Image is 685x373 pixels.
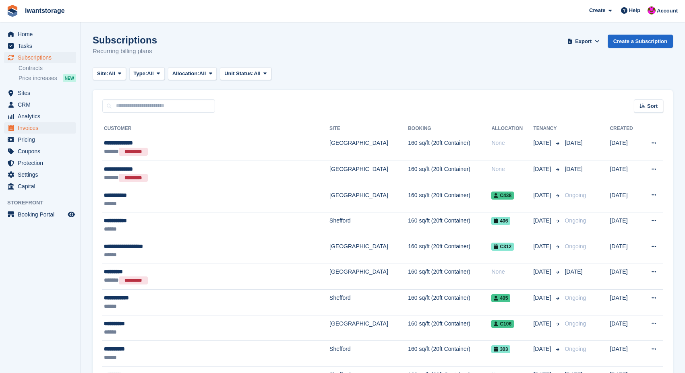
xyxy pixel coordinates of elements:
span: All [108,70,115,78]
span: [DATE] [533,294,553,302]
td: 160 sq/ft (20ft Container) [408,290,491,315]
img: Jonathan [648,6,656,14]
span: [DATE] [533,345,553,353]
td: Shefford [329,341,408,367]
th: Booking [408,122,491,135]
span: Unit Status: [224,70,254,78]
span: Storefront [7,199,80,207]
span: Protection [18,157,66,169]
span: [DATE] [533,139,553,147]
a: Preview store [66,210,76,219]
div: None [491,268,533,276]
a: menu [4,157,76,169]
span: Price increases [19,74,57,82]
td: [GEOGRAPHIC_DATA] [329,135,408,161]
span: CRM [18,99,66,110]
a: menu [4,181,76,192]
a: menu [4,111,76,122]
a: menu [4,122,76,134]
td: [GEOGRAPHIC_DATA] [329,187,408,212]
a: menu [4,29,76,40]
td: 160 sq/ft (20ft Container) [408,187,491,212]
span: Ongoing [565,346,586,352]
a: Contracts [19,64,76,72]
td: 160 sq/ft (20ft Container) [408,264,491,290]
span: [DATE] [533,191,553,200]
td: 160 sq/ft (20ft Container) [408,238,491,264]
span: [DATE] [533,319,553,328]
td: Shefford [329,212,408,238]
div: None [491,165,533,173]
th: Allocation [491,122,533,135]
span: 405 [491,294,510,302]
td: [GEOGRAPHIC_DATA] [329,315,408,341]
div: None [491,139,533,147]
a: menu [4,146,76,157]
td: 160 sq/ft (20ft Container) [408,135,491,161]
span: Ongoing [565,295,586,301]
td: [GEOGRAPHIC_DATA] [329,264,408,290]
span: [DATE] [565,268,582,275]
td: [DATE] [610,135,640,161]
p: Recurring billing plans [93,47,157,56]
span: Analytics [18,111,66,122]
td: [DATE] [610,238,640,264]
span: All [254,70,261,78]
a: iwantstorage [22,4,68,17]
td: 160 sq/ft (20ft Container) [408,161,491,187]
th: Created [610,122,640,135]
span: All [147,70,154,78]
span: C312 [491,243,514,251]
th: Tenancy [533,122,561,135]
td: [GEOGRAPHIC_DATA] [329,161,408,187]
td: [DATE] [610,290,640,315]
span: [DATE] [565,166,582,172]
span: Tasks [18,40,66,52]
span: Create [589,6,605,14]
span: Site: [97,70,108,78]
td: Shefford [329,290,408,315]
span: Capital [18,181,66,192]
span: [DATE] [533,216,553,225]
img: stora-icon-8386f47178a22dfd0bd8f6a31ec36ba5ce8667c1dd55bd0f319d3a0aa187defe.svg [6,5,19,17]
span: Ongoing [565,217,586,224]
span: Account [657,7,678,15]
span: Pricing [18,134,66,145]
a: menu [4,169,76,180]
th: Customer [102,122,329,135]
td: [DATE] [610,161,640,187]
td: 160 sq/ft (20ft Container) [408,315,491,341]
span: [DATE] [565,140,582,146]
td: [GEOGRAPHIC_DATA] [329,238,408,264]
span: Help [629,6,640,14]
a: Price increases NEW [19,74,76,82]
a: Create a Subscription [608,35,673,48]
span: Sites [18,87,66,99]
button: Export [566,35,601,48]
span: [DATE] [533,165,553,173]
td: [DATE] [610,341,640,367]
h1: Subscriptions [93,35,157,45]
span: Home [18,29,66,40]
a: menu [4,87,76,99]
th: Site [329,122,408,135]
td: [DATE] [610,315,640,341]
button: Type: All [129,67,165,80]
span: Coupons [18,146,66,157]
span: All [199,70,206,78]
span: Booking Portal [18,209,66,220]
span: Invoices [18,122,66,134]
a: menu [4,52,76,63]
span: Ongoing [565,320,586,327]
span: Settings [18,169,66,180]
div: NEW [63,74,76,82]
span: 406 [491,217,510,225]
span: Subscriptions [18,52,66,63]
a: menu [4,209,76,220]
td: [DATE] [610,187,640,212]
button: Unit Status: All [220,67,271,80]
span: Export [575,37,592,45]
td: 160 sq/ft (20ft Container) [408,212,491,238]
span: Sort [647,102,658,110]
span: [DATE] [533,242,553,251]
